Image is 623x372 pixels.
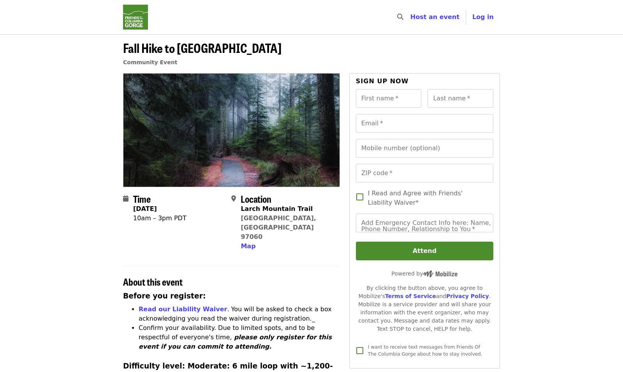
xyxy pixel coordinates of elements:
[133,214,187,223] div: 10am – 3pm PDT
[139,323,340,351] p: Confirm your availability. Due to limited spots, and to be respectful of everyone's time,
[356,114,493,133] input: Email
[472,13,494,21] span: Log in
[133,192,151,205] span: Time
[241,242,255,251] button: Map
[123,275,183,288] span: About this event
[446,293,489,299] a: Privacy Policy
[139,333,332,350] em: please only register for this event if you can commit to attending.
[241,242,255,250] span: Map
[356,139,493,158] input: Mobile number (optional)
[133,205,157,212] strong: [DATE]
[356,214,493,232] input: Add Emergency Contact Info here: Name, Phone Number, Relationship to You
[241,214,316,240] a: [GEOGRAPHIC_DATA], [GEOGRAPHIC_DATA] 97060
[123,291,340,302] h3: Before you register:
[391,270,458,277] span: Powered by
[466,9,500,25] button: Log in
[408,8,414,26] input: Search
[123,5,148,30] img: Friends Of The Columbia Gorge - Home
[139,305,227,313] a: Read our Liability Waiver
[356,89,422,108] input: First name
[123,39,282,57] span: Fall Hike to [GEOGRAPHIC_DATA]
[397,13,403,21] i: search icon
[231,195,236,202] i: map-marker-alt icon
[428,89,493,108] input: Last name
[356,77,409,85] span: Sign up now
[123,74,340,186] img: Fall Hike to Larch Mountain Crater organized by Friends Of The Columbia Gorge
[423,270,458,277] img: Powered by Mobilize
[368,344,482,357] span: I want to receive text messages from Friends Of The Columbia Gorge about how to stay involved.
[241,205,313,212] strong: Larch Mountain Trail
[356,242,493,260] button: Attend
[356,284,493,333] div: By clicking the button above, you agree to Mobilize's and . Mobilize is a service provider and wi...
[368,189,487,207] span: I Read and Agree with Friends' Liability Waiver*
[385,293,436,299] a: Terms of Service
[356,164,493,182] input: ZIP code
[123,59,177,65] a: Community Event
[123,195,128,202] i: calendar icon
[241,192,271,205] span: Location
[139,305,340,323] p: . You will be asked to check a box acknowledging you read the waiver during registration._
[410,13,459,21] a: Host an event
